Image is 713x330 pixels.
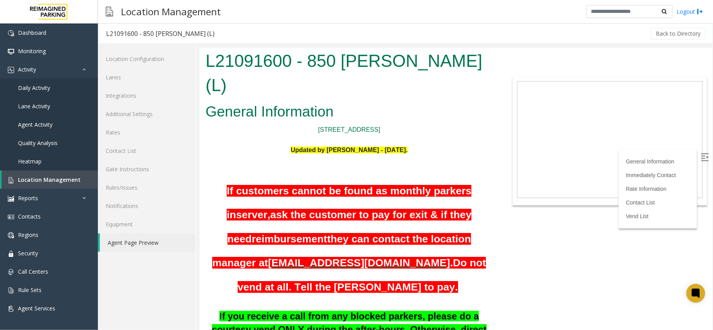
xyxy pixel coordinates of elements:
h3: Location Management [117,2,225,21]
span: Monitoring [18,47,46,55]
img: 'icon' [8,195,14,202]
h2: General Information [6,54,293,74]
h1: L21091600 - 850 [PERSON_NAME] (L) [6,1,293,49]
img: 'icon' [8,177,14,183]
img: 'icon' [8,269,14,275]
span: Call Centers [18,268,48,275]
span: Quality Analysis [18,139,58,147]
span: Activity [18,66,36,73]
span: Reports [18,194,38,202]
img: logout [697,7,703,16]
span: Agent Services [18,305,55,312]
span: Security [18,249,38,257]
a: Immediately Contact [426,124,477,131]
a: [STREET_ADDRESS] [119,79,181,85]
span: reimbursement [52,185,128,197]
a: Integrations [98,86,195,105]
a: Contact List [426,152,455,158]
a: Additional Settings [98,105,195,123]
button: Back to Directory [651,28,706,39]
div: L21091600 - 850 [PERSON_NAME] (L) [106,29,215,39]
a: Location Configuration [98,50,195,68]
span: Updated by [PERSON_NAME] - [DATE]. [91,99,208,106]
span: server, [36,161,70,173]
span: they can contact the location manager at [13,185,271,221]
img: 'icon' [8,67,14,73]
span: Location Management [18,176,81,183]
img: 'icon' [8,30,14,36]
a: Rules/Issues [98,178,195,197]
a: Location Management [2,170,98,189]
span: Rule Sets [18,286,42,294]
img: 'icon' [8,306,14,312]
a: Rate Information [426,138,467,144]
img: 'icon' [8,48,14,55]
a: Rates [98,123,195,142]
span: Dashboard [18,29,46,36]
a: Agent Page Preview [100,233,195,252]
img: pageIcon [106,2,113,21]
a: Logout [677,7,703,16]
a: Notifications [98,197,195,215]
img: 'icon' [8,287,14,294]
img: 'icon' [8,214,14,220]
span: I [12,263,287,300]
a: Vend List [426,165,449,172]
font: [EMAIL_ADDRESS][DOMAIN_NAME] [69,209,251,221]
b: f you receive a call from any blocked parkers, please do a courtesy vend ONLY during the after-ho... [12,263,287,300]
a: Contact List [98,142,195,160]
font: . [251,209,253,221]
img: 'icon' [8,232,14,239]
a: Lanes [98,68,195,86]
span: Contacts [18,213,41,220]
img: 'icon' [8,251,14,257]
span: If customers cannot be found as monthly parkers in [27,137,272,173]
span: Regions [18,231,38,239]
a: Equipment [98,215,195,233]
a: Gate Instructions [98,160,195,178]
font: Do not vend at all. Tell the [PERSON_NAME] to pay. [38,209,287,245]
a: General Information [426,111,475,117]
span: Heatmap [18,158,42,165]
span: Agent Activity [18,121,52,128]
img: Open/Close Sidebar Menu [501,106,509,113]
span: Daily Activity [18,84,50,91]
span: ask the customer to pay for exit & if they need [28,161,272,197]
span: Lane Activity [18,102,50,110]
